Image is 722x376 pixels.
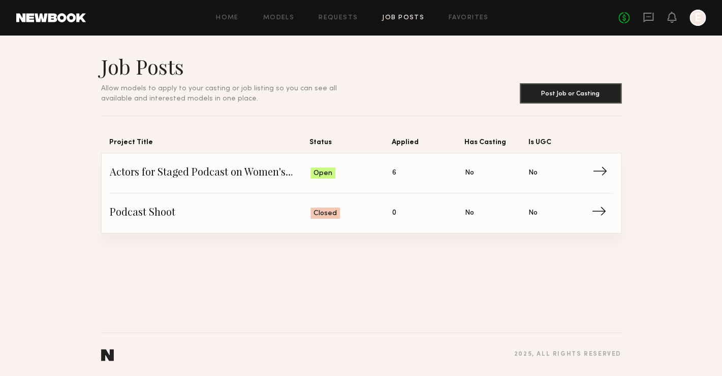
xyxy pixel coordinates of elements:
[101,54,361,79] h1: Job Posts
[528,208,537,219] span: No
[392,167,396,179] span: 6
[109,136,310,153] span: Project Title
[110,165,311,181] span: Actors for Staged Podcast on Women's Hormonal Health
[313,168,332,179] span: Open
[449,15,489,21] a: Favorites
[263,15,294,21] a: Models
[464,208,474,219] span: No
[591,206,612,221] span: →
[520,83,621,104] button: Post Job or Casting
[319,15,358,21] a: Requests
[110,193,613,233] a: Podcast ShootClosed0NoNo→
[313,209,337,219] span: Closed
[514,351,621,358] div: 2025 , all rights reserved
[528,136,592,153] span: Is UGC
[309,136,391,153] span: Status
[110,153,613,193] a: Actors for Staged Podcast on Women's Hormonal HealthOpen6NoNo→
[391,136,464,153] span: Applied
[464,167,474,179] span: No
[392,208,396,219] span: 0
[592,165,613,181] span: →
[216,15,239,21] a: Home
[528,167,537,179] span: No
[689,10,706,26] a: E
[382,15,424,21] a: Job Posts
[101,85,337,102] span: Allow models to apply to your casting or job listing so you can see all available and interested ...
[464,136,528,153] span: Has Casting
[110,206,311,221] span: Podcast Shoot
